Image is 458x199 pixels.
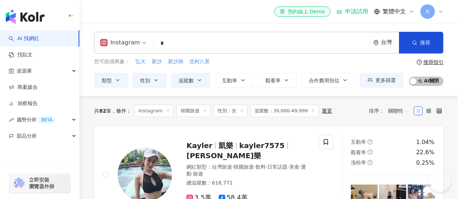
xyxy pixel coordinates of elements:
button: 北村八景 [189,58,210,66]
div: 搜尋指引 [423,59,444,65]
img: logo [6,9,45,24]
span: 韓國旅遊 [234,164,254,170]
span: · [232,164,234,170]
div: 重置 [322,108,332,114]
span: 韓國旅遊 [177,105,211,117]
div: Instagram [100,37,140,48]
a: searchAI 找網紅 [9,35,39,42]
span: 條件 ： [111,108,131,114]
span: 台灣旅遊 [212,164,232,170]
span: 您可能感興趣： [94,58,130,65]
a: 商案媒合 [9,84,38,91]
span: 資源庫 [17,63,32,79]
span: 合作費用預估 [309,78,339,83]
span: 性別：女 [214,105,248,117]
a: 洞察報告 [9,100,38,107]
button: 新沙 [151,58,162,66]
a: 找貼文 [9,51,33,59]
button: 搜尋 [399,32,443,53]
div: 排序： [369,105,414,117]
span: · [299,164,301,170]
span: 美食 [289,164,299,170]
span: 立即安裝 瀏覽器外掛 [29,177,54,190]
span: Instagram [134,105,173,117]
button: 新沙洞 [168,58,184,66]
button: 合作費用預估 [301,73,356,87]
span: · [266,164,267,170]
div: 總追蹤數 ： 618,771 [186,179,310,187]
span: 追蹤數：30,000-49,999 [251,105,319,117]
span: · [192,171,193,177]
div: 22.6% [416,148,434,156]
a: 申請試用 [336,8,368,15]
span: 關聯性 [388,105,410,117]
button: 性別 [133,73,167,87]
span: Kayler [186,141,213,150]
div: 台灣 [381,39,399,46]
span: question-circle [367,160,373,165]
span: question-circle [417,60,422,65]
span: 飲料 [256,164,266,170]
span: kayler7575 [239,141,285,150]
span: 繁體中文 [383,8,406,16]
span: question-circle [367,139,373,144]
span: 性別 [140,78,150,83]
span: 新沙 [152,58,162,65]
span: 新沙洞 [168,58,183,65]
span: rise [9,117,14,122]
span: · [254,164,255,170]
span: 追蹤數 [178,78,194,83]
button: 弘大 [135,58,146,66]
span: 觀看率 [265,78,281,83]
span: 82 [99,108,106,114]
span: 日常話題 [267,164,287,170]
span: 漲粉率 [351,160,366,165]
span: 互動率 [351,139,366,145]
button: 觀看率 [258,73,297,87]
img: chrome extension [12,177,26,189]
iframe: Help Scout Beacon - Open [429,170,451,192]
div: 共 筆 [94,108,111,114]
span: 趨勢分析 [17,112,55,128]
span: question-circle [367,150,373,155]
div: 預約線上 Demo [280,8,325,15]
span: 類型 [102,78,112,83]
button: 類型 [94,73,128,87]
span: 競品分析 [17,128,37,144]
span: 更多篩選 [375,77,396,83]
span: 搜尋 [420,40,430,46]
span: R [426,8,429,16]
div: 0.25% [416,159,434,167]
span: 互動率 [222,78,237,83]
a: chrome extension立即安裝 瀏覽器外掛 [9,173,70,193]
button: 追蹤數 [171,73,210,87]
span: [PERSON_NAME]樂 [186,151,261,160]
button: 更多篩選 [360,73,403,87]
div: BETA [38,116,55,124]
span: 凱樂 [219,141,233,150]
span: 觀看率 [351,150,366,155]
span: · [287,164,289,170]
span: environment [373,40,379,46]
span: 旅遊 [193,171,203,177]
button: 互動率 [214,73,253,87]
div: 網紅類型 ： [186,164,310,178]
a: 預約線上 Demo [274,7,331,17]
div: 1.04% [416,138,434,146]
